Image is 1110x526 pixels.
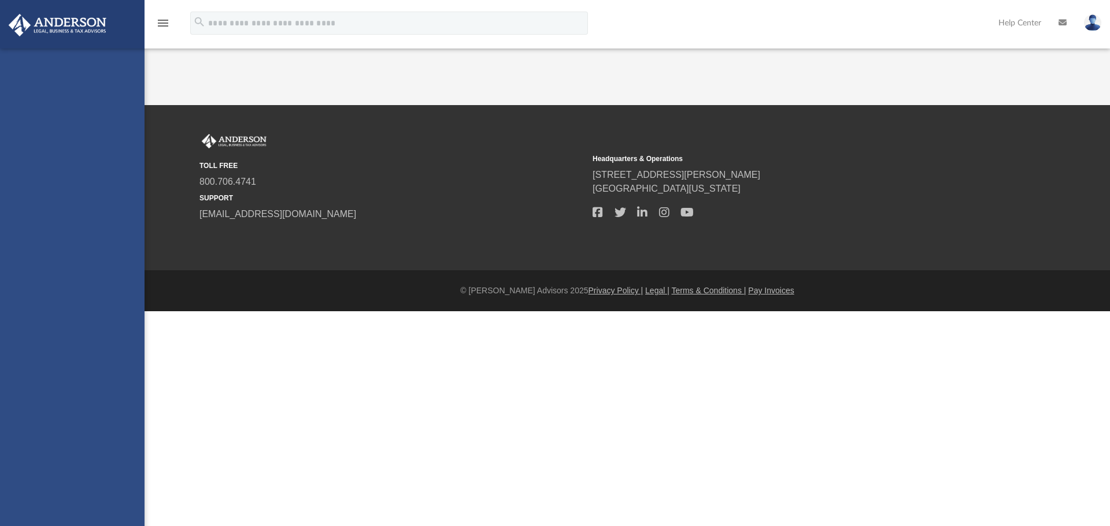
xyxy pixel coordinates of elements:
i: search [193,16,206,28]
a: Terms & Conditions | [672,286,746,295]
img: Anderson Advisors Platinum Portal [199,134,269,149]
a: Pay Invoices [748,286,794,295]
a: Privacy Policy | [589,286,643,295]
i: menu [156,16,170,30]
a: 800.706.4741 [199,177,256,186]
a: [EMAIL_ADDRESS][DOMAIN_NAME] [199,209,356,219]
a: [GEOGRAPHIC_DATA][US_STATE] [593,184,741,193]
a: menu [156,22,170,30]
img: User Pic [1084,14,1101,31]
img: Anderson Advisors Platinum Portal [5,14,110,36]
small: TOLL FREE [199,161,584,171]
a: Legal | [645,286,669,295]
a: [STREET_ADDRESS][PERSON_NAME] [593,170,760,180]
div: © [PERSON_NAME] Advisors 2025 [145,285,1110,297]
small: SUPPORT [199,193,584,203]
small: Headquarters & Operations [593,154,978,164]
